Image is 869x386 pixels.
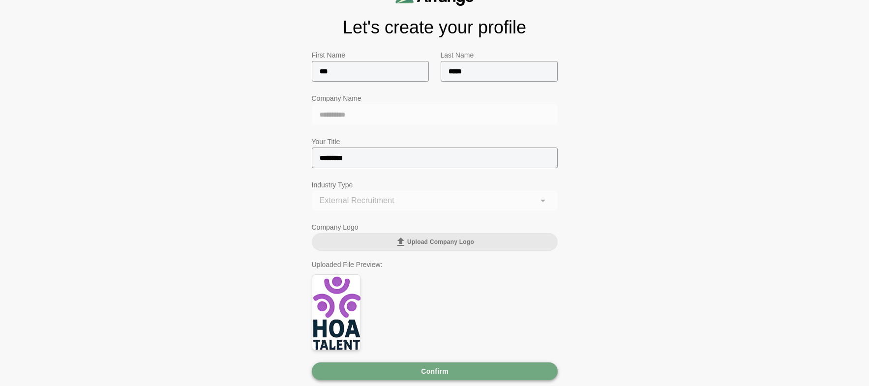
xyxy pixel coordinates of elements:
p: Uploaded File Preview: [312,259,558,270]
p: Company Name [312,92,558,104]
p: Your Title [312,136,558,148]
span: Confirm [420,362,449,381]
span: Upload Company Logo [395,236,474,248]
button: Upload Company Logo [312,233,558,251]
p: Industry Type [312,179,558,191]
p: Last Name [441,49,558,61]
h1: Let's create your profile [312,18,558,37]
button: Confirm [312,362,558,380]
p: Company Logo [312,221,558,233]
p: First Name [312,49,429,61]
